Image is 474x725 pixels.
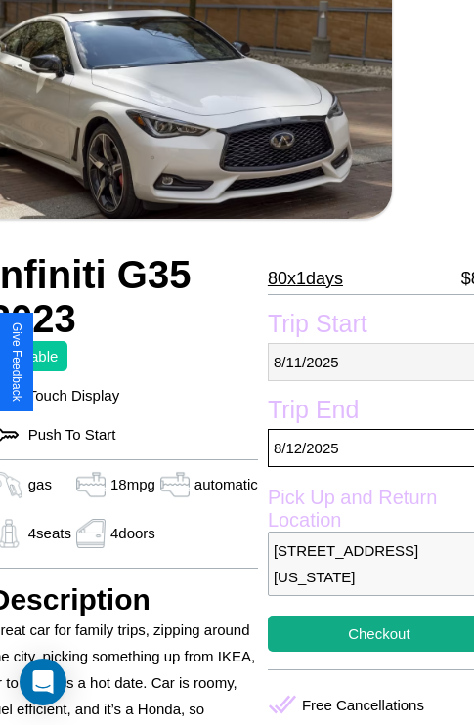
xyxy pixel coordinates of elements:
p: 80 x 1 days [268,263,343,294]
p: gas [28,471,52,497]
p: 4 doors [110,520,155,546]
div: Give Feedback [10,322,23,402]
div: Open Intercom Messenger [20,659,66,705]
p: Free Cancellations [302,692,424,718]
p: automatic [194,471,258,497]
p: Push To Start [19,421,116,448]
img: gas [155,470,194,499]
p: Touch Display [19,382,119,408]
p: 4 seats [28,520,71,546]
img: gas [71,470,110,499]
img: gas [71,519,110,548]
p: 18 mpg [110,471,155,497]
